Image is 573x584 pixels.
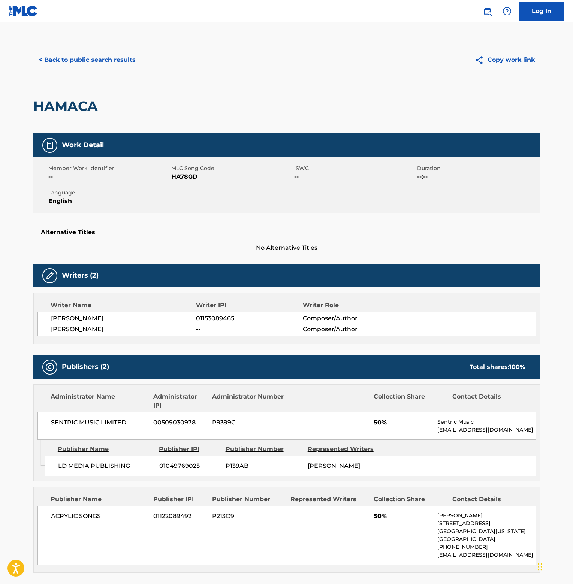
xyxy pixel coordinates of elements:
div: Help [500,4,515,19]
span: P213O9 [212,512,285,521]
span: SENTRIC MUSIC LIMITED [51,418,148,427]
p: [STREET_ADDRESS] [437,520,535,527]
div: Publisher Number [226,445,302,454]
span: MLC Song Code [171,164,292,172]
span: 100 % [509,363,525,370]
div: Collection Share [374,495,446,504]
img: Work Detail [45,141,54,150]
span: 01122089492 [153,512,206,521]
span: [PERSON_NAME] [51,325,196,334]
h2: HAMACA [33,98,102,115]
div: Administrator IPI [153,392,206,410]
div: Administrator Number [212,392,285,410]
div: Contact Details [452,392,525,410]
div: Publisher Number [212,495,285,504]
h5: Writers (2) [62,271,99,280]
span: No Alternative Titles [33,243,540,252]
span: -- [48,172,169,181]
div: Publisher Name [58,445,153,454]
span: Composer/Author [303,314,400,323]
div: Writer Name [51,301,196,310]
p: [EMAIL_ADDRESS][DOMAIN_NAME] [437,551,535,559]
div: Contact Details [452,495,525,504]
img: Writers [45,271,54,280]
img: MLC Logo [9,6,38,16]
div: Represented Writers [308,445,384,454]
span: Duration [417,164,538,172]
img: help [503,7,512,16]
span: 50% [374,512,432,521]
div: Publisher IPI [153,495,206,504]
p: [PERSON_NAME] [437,512,535,520]
div: Administrator Name [51,392,148,410]
p: Sentric Music [437,418,535,426]
span: LD MEDIA PUBLISHING [58,462,154,470]
div: Writer IPI [196,301,303,310]
span: HA78GD [171,172,292,181]
span: [PERSON_NAME] [51,314,196,323]
span: Member Work Identifier [48,164,169,172]
h5: Publishers (2) [62,363,109,371]
div: Collection Share [374,392,446,410]
div: Drag [538,556,542,578]
div: Total shares: [470,363,525,372]
span: -- [196,325,302,334]
p: [EMAIL_ADDRESS][DOMAIN_NAME] [437,426,535,434]
span: ACRYLIC SONGS [51,512,148,521]
button: < Back to public search results [33,51,141,69]
div: Publisher IPI [159,445,220,454]
h5: Work Detail [62,141,104,149]
span: -- [294,172,415,181]
span: 01153089465 [196,314,302,323]
span: P9399G [212,418,285,427]
iframe: Chat Widget [536,548,573,584]
p: [PHONE_NUMBER] [437,543,535,551]
img: search [483,7,492,16]
span: Composer/Author [303,325,400,334]
h5: Alternative Titles [41,229,533,236]
button: Copy work link [469,51,540,69]
span: [PERSON_NAME] [308,462,360,469]
span: 00509030978 [153,418,206,427]
img: Publishers [45,363,54,372]
p: [GEOGRAPHIC_DATA][US_STATE] [437,527,535,535]
span: Language [48,189,169,197]
span: P139AB [226,462,302,470]
div: Publisher Name [51,495,148,504]
span: --:-- [417,172,538,181]
span: ISWC [294,164,415,172]
img: Copy work link [474,55,488,65]
a: Log In [519,2,564,21]
div: Represented Writers [290,495,368,504]
p: [GEOGRAPHIC_DATA] [437,535,535,543]
span: English [48,197,169,206]
a: Public Search [480,4,495,19]
span: 01049769025 [159,462,220,470]
span: 50% [374,418,432,427]
div: Writer Role [303,301,400,310]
